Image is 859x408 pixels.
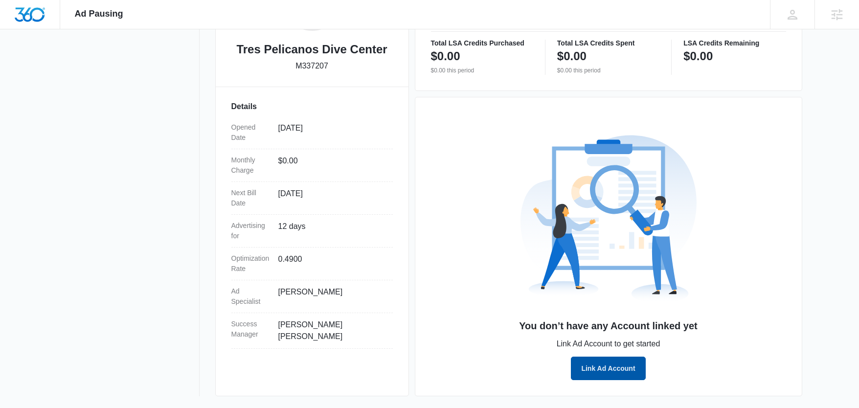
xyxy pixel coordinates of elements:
[231,155,271,176] dt: Monthly Charge
[431,40,533,46] p: Total LSA Credits Purchased
[278,221,385,241] dd: 12 days
[431,66,533,75] p: $0.00 this period
[683,48,713,64] p: $0.00
[231,182,393,215] div: Next Bill Date[DATE]
[231,313,393,349] div: Success Manager[PERSON_NAME] [PERSON_NAME]
[231,101,393,113] h3: Details
[295,60,328,72] p: M337207
[557,48,587,64] p: $0.00
[278,319,385,342] dd: [PERSON_NAME] [PERSON_NAME]
[231,248,393,280] div: Optimization Rate0.4900
[75,9,123,19] span: Ad Pausing
[278,122,385,143] dd: [DATE]
[231,149,393,182] div: Monthly Charge$0.00
[557,66,659,75] p: $0.00 this period
[231,188,271,208] dt: Next Bill Date
[683,40,786,46] p: LSA Credits Remaining
[231,286,271,307] dt: Ad Specialist
[236,41,387,58] h2: Tres Pelicanos Dive Center
[278,286,385,307] dd: [PERSON_NAME]
[431,318,786,333] h3: You don’t have any Account linked yet
[231,221,271,241] dt: Advertising for
[231,215,393,248] div: Advertising for12 days
[231,280,393,313] div: Ad Specialist[PERSON_NAME]
[231,116,393,149] div: Opened Date[DATE]
[278,253,385,274] dd: 0.4900
[231,253,271,274] dt: Optimization Rate
[278,155,385,176] dd: $0.00
[231,319,271,340] dt: Success Manager
[231,122,271,143] dt: Opened Date
[571,357,645,380] button: Link Ad Account
[431,338,786,350] p: Link Ad Account to get started
[520,131,697,307] img: No Data
[278,188,385,208] dd: [DATE]
[431,48,460,64] p: $0.00
[557,40,659,46] p: Total LSA Credits Spent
